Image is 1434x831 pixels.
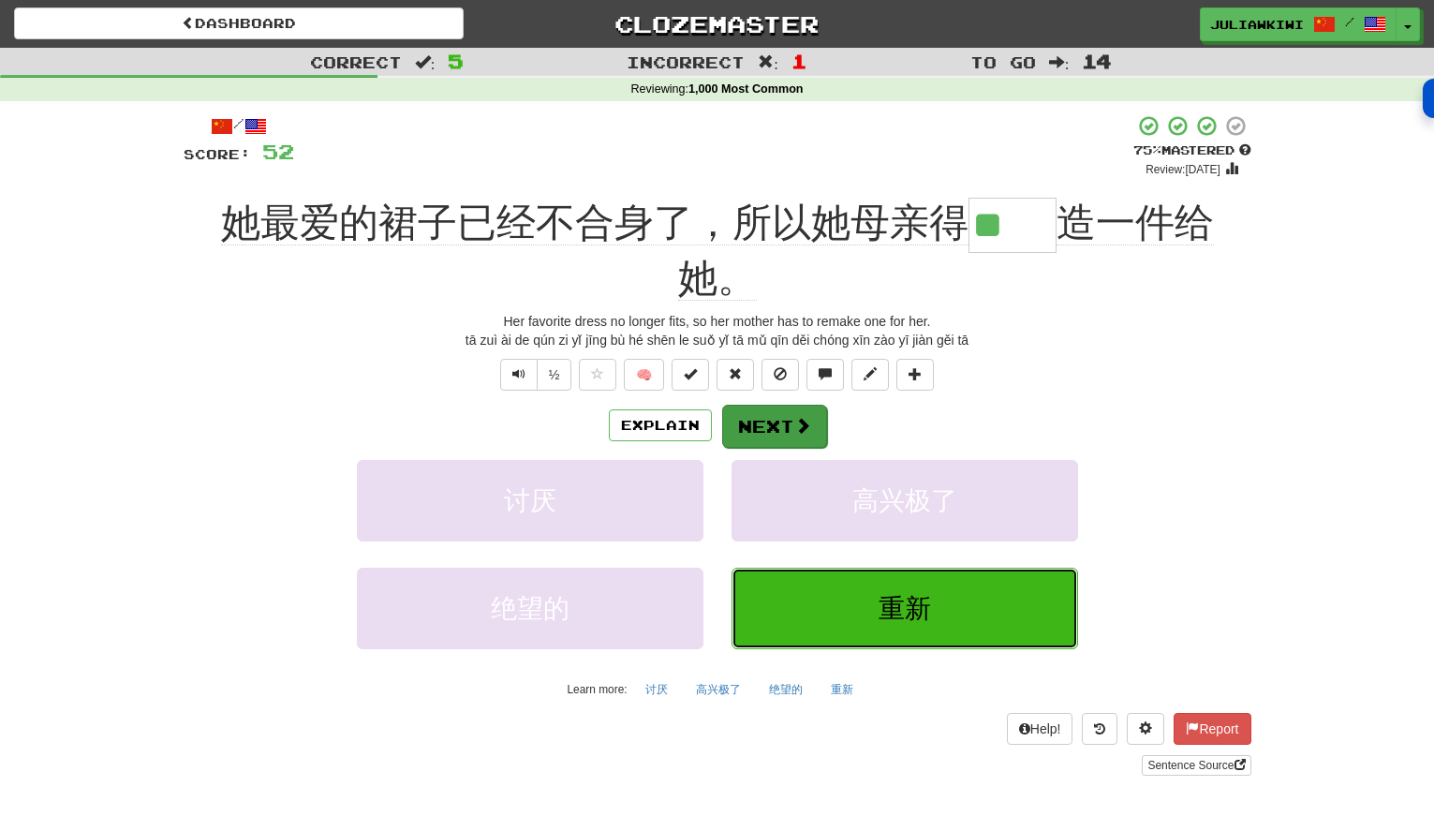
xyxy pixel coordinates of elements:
[686,675,751,704] button: 高兴极了
[627,52,745,71] span: Incorrect
[806,359,844,391] button: Discuss sentence (alt+u)
[221,200,968,245] span: 她最爱的裙子已经不合身了，所以她母亲得
[1007,713,1073,745] button: Help!
[1082,50,1112,72] span: 14
[357,568,703,649] button: 绝望的
[1146,163,1220,176] small: Review: [DATE]
[262,140,294,163] span: 52
[672,359,709,391] button: Set this sentence to 100% Mastered (alt+m)
[1082,713,1117,745] button: Round history (alt+y)
[732,460,1078,542] button: 高兴极了
[1200,7,1397,41] a: Juliawkiwi /
[1133,142,1161,157] span: 75 %
[579,359,616,391] button: Favorite sentence (alt+f)
[491,594,569,623] span: 绝望的
[357,460,703,542] button: 讨厌
[732,568,1078,649] button: 重新
[500,359,538,391] button: Play sentence audio (ctl+space)
[758,54,778,70] span: :
[624,359,664,391] button: 🧠
[1345,15,1354,28] span: /
[492,7,941,40] a: Clozemaster
[761,359,799,391] button: Ignore sentence (alt+i)
[537,359,572,391] button: ½
[184,331,1251,349] div: tā zuì ài de qún zi yǐ jīng bù hé shēn le suǒ yǐ tā mǔ qīn děi chóng xīn zào yī jiàn gěi tā
[1210,16,1304,33] span: Juliawkiwi
[851,359,889,391] button: Edit sentence (alt+d)
[184,114,294,138] div: /
[609,409,712,441] button: Explain
[759,675,813,704] button: 绝望的
[448,50,464,72] span: 5
[1049,54,1070,70] span: :
[1174,713,1250,745] button: Report
[722,405,827,448] button: Next
[820,675,864,704] button: 重新
[717,359,754,391] button: Reset to 0% Mastered (alt+r)
[896,359,934,391] button: Add to collection (alt+a)
[415,54,436,70] span: :
[14,7,464,39] a: Dashboard
[879,594,931,623] span: 重新
[1142,755,1250,776] a: Sentence Source
[1133,142,1251,159] div: Mastered
[567,683,627,696] small: Learn more:
[496,359,572,391] div: Text-to-speech controls
[184,146,251,162] span: Score:
[504,486,556,515] span: 讨厌
[635,675,678,704] button: 讨厌
[310,52,402,71] span: Correct
[678,200,1214,301] span: 造一件给她。
[688,82,803,96] strong: 1,000 Most Common
[970,52,1036,71] span: To go
[184,312,1251,331] div: Her favorite dress no longer fits, so her mother has to remake one for her.
[791,50,807,72] span: 1
[852,486,957,515] span: 高兴极了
